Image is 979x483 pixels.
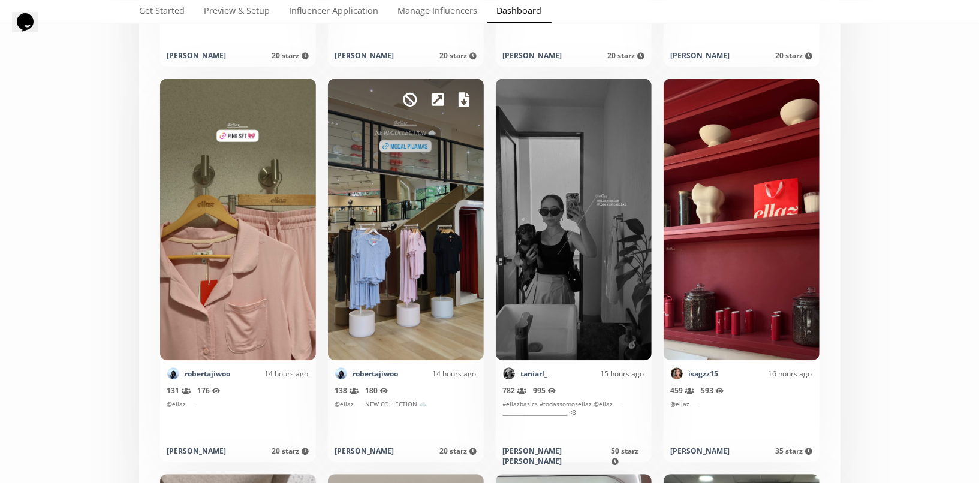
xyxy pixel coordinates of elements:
[534,385,556,396] span: 995
[167,367,179,379] img: 553519426_18531095272031687_9108109319303814463_n.jpg
[689,369,719,379] a: isagzz15
[335,446,394,456] div: [PERSON_NAME]
[608,50,644,61] span: 20 starz
[671,385,694,396] span: 459
[503,400,644,439] div: #ellazbasics #todassomosellaz @ellaz____ ___________________________ <3
[399,369,477,379] div: 14 hours ago
[503,50,562,61] div: [PERSON_NAME]
[671,367,683,379] img: 523329227_18392119159189786_5301018152076125089_n.jpg
[440,50,477,61] span: 20 starz
[272,446,309,456] span: 20 starz
[272,50,309,61] span: 20 starz
[353,369,399,379] a: robertajiwoo
[503,385,526,396] span: 782
[521,369,548,379] a: taniarl_
[167,4,309,43] div: @ellaz____
[671,400,812,439] div: @ellaz____
[548,369,644,379] div: 15 hours ago
[671,446,730,456] div: [PERSON_NAME]
[167,400,309,439] div: @ellaz____
[12,12,50,48] iframe: chat widget
[503,446,612,466] div: [PERSON_NAME] [PERSON_NAME]
[776,446,812,456] span: 35 starz
[701,385,724,396] span: 593
[167,446,227,456] div: [PERSON_NAME]
[440,446,477,456] span: 20 starz
[503,367,515,379] img: 555447781_18530135740044468_4982923609572226831_n.jpg
[503,4,644,43] div: @ellaz____
[719,369,812,379] div: 16 hours ago
[167,50,227,61] div: [PERSON_NAME]
[612,446,639,466] span: 50 starz
[198,385,221,396] span: 176
[335,385,359,396] span: 138
[671,4,812,43] div: @ellaz____
[335,367,347,379] img: 553519426_18531095272031687_9108109319303814463_n.jpg
[366,385,388,396] span: 180
[335,400,477,439] div: @ellaz____ NEW COLLECTION ☁️
[335,50,394,61] div: [PERSON_NAME]
[231,369,309,379] div: 14 hours ago
[185,369,231,379] a: robertajiwoo
[671,50,730,61] div: [PERSON_NAME]
[335,4,477,43] div: @ellaz____
[776,50,812,61] span: 20 starz
[167,385,191,396] span: 131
